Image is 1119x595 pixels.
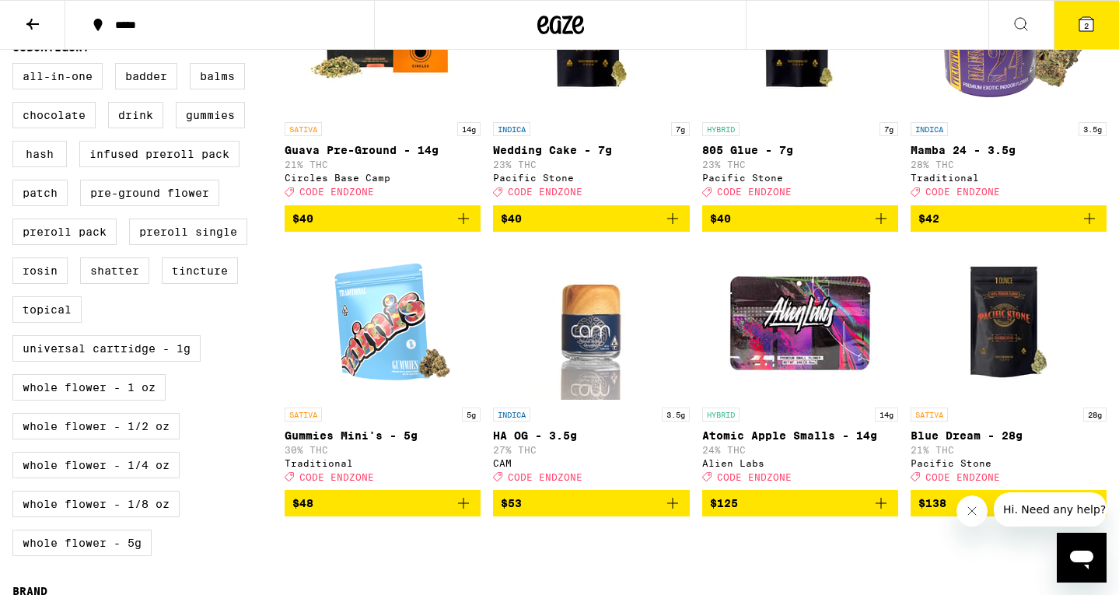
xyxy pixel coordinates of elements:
[931,244,1086,400] img: Pacific Stone - Blue Dream - 28g
[108,102,163,128] label: Drink
[925,472,1000,482] span: CODE ENDZONE
[285,244,481,490] a: Open page for Gummies Mini's - 5g from Traditional
[493,173,689,183] div: Pacific Stone
[12,141,67,167] label: Hash
[879,122,898,136] p: 7g
[501,212,522,225] span: $40
[501,497,522,509] span: $53
[1084,21,1089,30] span: 2
[911,244,1107,490] a: Open page for Blue Dream - 28g from Pacific Stone
[911,205,1107,232] button: Add to bag
[12,374,166,401] label: Whole Flower - 1 oz
[911,458,1107,468] div: Pacific Stone
[12,491,180,517] label: Whole Flower - 1/8 oz
[299,472,374,482] span: CODE ENDZONE
[12,257,68,284] label: Rosin
[493,429,689,442] p: HA OG - 3.5g
[12,296,82,323] label: Topical
[12,335,201,362] label: Universal Cartridge - 1g
[162,257,238,284] label: Tincture
[12,413,180,439] label: Whole Flower - 1/2 oz
[918,497,946,509] span: $138
[662,408,690,422] p: 3.5g
[925,187,1000,198] span: CODE ENDZONE
[285,159,481,170] p: 21% THC
[1054,1,1119,49] button: 2
[994,492,1107,527] iframe: Message from company
[12,180,68,206] label: Patch
[292,212,313,225] span: $40
[285,445,481,455] p: 30% THC
[508,187,582,198] span: CODE ENDZONE
[710,497,738,509] span: $125
[129,219,247,245] label: Preroll Single
[911,144,1107,156] p: Mamba 24 - 3.5g
[12,452,180,478] label: Whole Flower - 1/4 oz
[176,102,245,128] label: Gummies
[285,458,481,468] div: Traditional
[285,408,322,422] p: SATIVA
[493,144,689,156] p: Wedding Cake - 7g
[285,122,322,136] p: SATIVA
[12,530,152,556] label: Whole Flower - 5g
[911,429,1107,442] p: Blue Dream - 28g
[911,490,1107,516] button: Add to bag
[513,244,669,400] img: CAM - HA OG - 3.5g
[1057,533,1107,583] iframe: Button to launch messaging window
[702,205,898,232] button: Add to bag
[702,159,898,170] p: 23% THC
[12,102,96,128] label: Chocolate
[305,244,460,400] img: Traditional - Gummies Mini's - 5g
[918,212,939,225] span: $42
[493,159,689,170] p: 23% THC
[702,408,740,422] p: HYBRID
[717,187,792,198] span: CODE ENDZONE
[671,122,690,136] p: 7g
[493,490,689,516] button: Add to bag
[1079,122,1107,136] p: 3.5g
[80,257,149,284] label: Shatter
[710,212,731,225] span: $40
[493,458,689,468] div: CAM
[875,408,898,422] p: 14g
[702,458,898,468] div: Alien Labs
[462,408,481,422] p: 5g
[285,429,481,442] p: Gummies Mini's - 5g
[292,497,313,509] span: $48
[285,490,481,516] button: Add to bag
[911,159,1107,170] p: 28% THC
[493,205,689,232] button: Add to bag
[285,173,481,183] div: Circles Base Camp
[1083,408,1107,422] p: 28g
[493,244,689,490] a: Open page for HA OG - 3.5g from CAM
[911,173,1107,183] div: Traditional
[702,429,898,442] p: Atomic Apple Smalls - 14g
[702,445,898,455] p: 24% THC
[80,180,219,206] label: Pre-ground Flower
[285,205,481,232] button: Add to bag
[702,490,898,516] button: Add to bag
[911,122,948,136] p: INDICA
[79,141,240,167] label: Infused Preroll Pack
[12,63,103,89] label: All-In-One
[717,472,792,482] span: CODE ENDZONE
[190,63,245,89] label: Balms
[911,408,948,422] p: SATIVA
[722,244,878,400] img: Alien Labs - Atomic Apple Smalls - 14g
[12,219,117,245] label: Preroll Pack
[457,122,481,136] p: 14g
[493,122,530,136] p: INDICA
[702,173,898,183] div: Pacific Stone
[285,144,481,156] p: Guava Pre-Ground - 14g
[702,244,898,490] a: Open page for Atomic Apple Smalls - 14g from Alien Labs
[493,445,689,455] p: 27% THC
[493,408,530,422] p: INDICA
[299,187,374,198] span: CODE ENDZONE
[911,445,1107,455] p: 21% THC
[956,495,988,527] iframe: Close message
[508,472,582,482] span: CODE ENDZONE
[702,122,740,136] p: HYBRID
[115,63,177,89] label: Badder
[702,144,898,156] p: 805 Glue - 7g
